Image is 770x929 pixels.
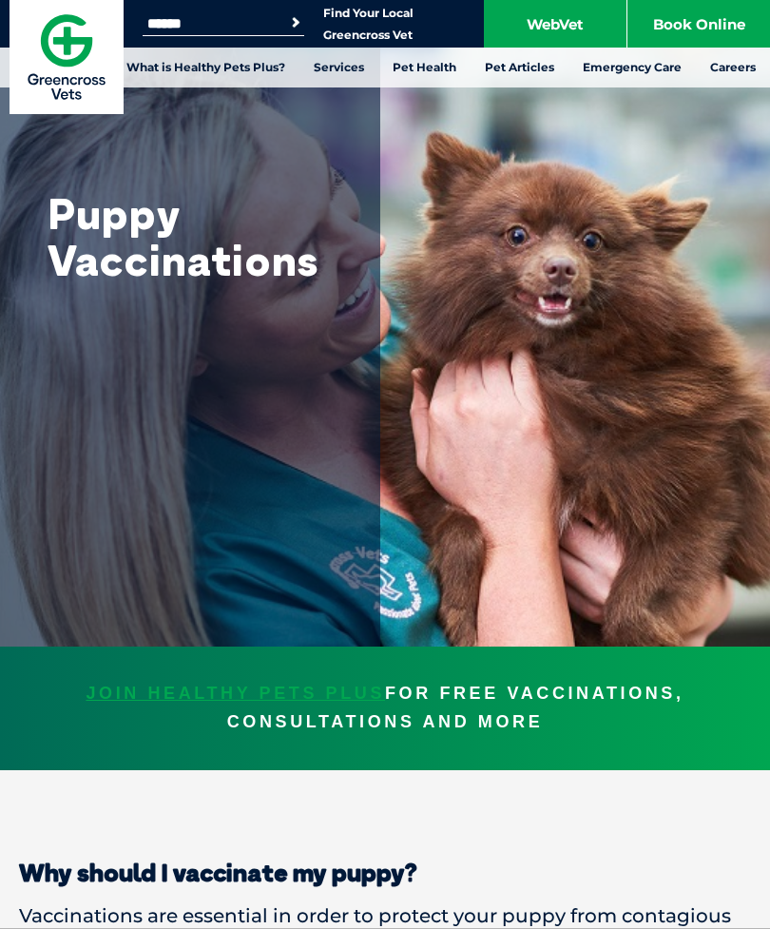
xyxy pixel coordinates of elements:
a: JOIN HEALTHY PETS PLUS [86,684,385,703]
button: Search [286,13,305,32]
a: Find Your Local Greencross Vet [323,6,414,43]
a: Careers [696,48,770,87]
span: JOIN HEALTHY PETS PLUS [86,680,385,708]
a: Emergency Care [568,48,696,87]
p: FOR FREE VACCINATIONS, CONSULTATIONS AND MORE [19,680,751,737]
a: Pet Articles [471,48,568,87]
a: What is Healthy Pets Plus? [112,48,299,87]
strong: Why should I vaccinate my puppy? [19,857,417,888]
a: Pet Health [378,48,471,87]
h1: Puppy Vaccinations [48,190,333,283]
a: Services [299,48,378,87]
